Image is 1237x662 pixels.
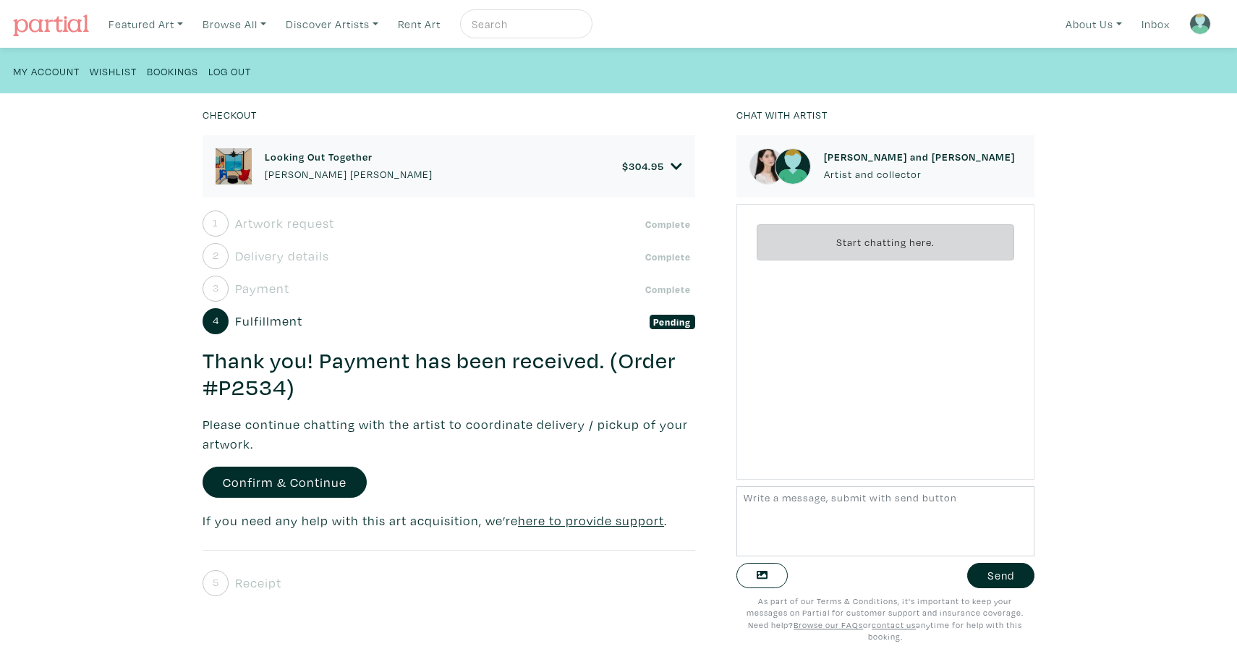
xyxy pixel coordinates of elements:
p: [PERSON_NAME] [PERSON_NAME] [265,166,433,182]
a: Confirm & Continue [203,467,367,498]
span: Payment [235,279,289,298]
small: 4 [213,315,219,326]
small: 2 [213,250,219,260]
span: Complete [642,217,695,232]
span: Complete [642,282,695,297]
small: As part of our Terms & Conditions, it's important to keep your messages on Partial for customer s... [747,595,1024,642]
a: Discover Artists [279,9,385,39]
button: Send [967,563,1034,588]
small: Checkout [203,108,257,122]
p: If you need any help with this art acquisition, we’re . [203,511,695,530]
a: Log Out [208,61,251,80]
a: Inbox [1135,9,1176,39]
a: About Us [1059,9,1128,39]
span: Complete [642,250,695,264]
h6: Looking Out Together [265,150,433,163]
a: Wishlist [90,61,137,80]
a: My Account [13,61,80,80]
small: 3 [213,283,219,293]
h3: Thank you! Payment has been received. (Order #P2534) [203,347,695,402]
a: Featured Art [102,9,190,39]
h6: $ [622,160,664,172]
span: Pending [650,315,695,329]
img: phpThumb.php [216,148,252,184]
small: Log Out [208,64,251,78]
small: 5 [213,577,219,587]
span: Fulfillment [235,311,302,331]
p: Please continue chatting with the artist to coordinate delivery / pickup of your artwork. [203,415,695,454]
span: 304.95 [629,159,664,173]
small: Chat with artist [736,108,828,122]
span: Receipt [235,573,281,593]
a: Looking Out Together [PERSON_NAME] [PERSON_NAME] [265,150,433,182]
small: Wishlist [90,64,137,78]
small: Bookings [147,64,198,78]
a: Browse our FAQs [794,619,863,630]
span: Artwork request [235,213,334,233]
p: Artist and collector [824,166,1015,182]
img: avatar.png [1189,13,1211,35]
a: $304.95 [622,160,682,173]
a: here to provide support [518,512,664,529]
span: Delivery details [235,246,329,266]
h6: [PERSON_NAME] and [PERSON_NAME] [824,150,1015,163]
img: avatar.png [775,148,811,184]
div: Start chatting here. [757,224,1015,261]
a: Bookings [147,61,198,80]
a: Rent Art [391,9,447,39]
small: 1 [213,218,218,228]
a: Browse All [196,9,273,39]
input: Search [470,15,579,33]
a: contact us [872,619,916,630]
small: My Account [13,64,80,78]
img: phpThumb.php [749,148,786,184]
